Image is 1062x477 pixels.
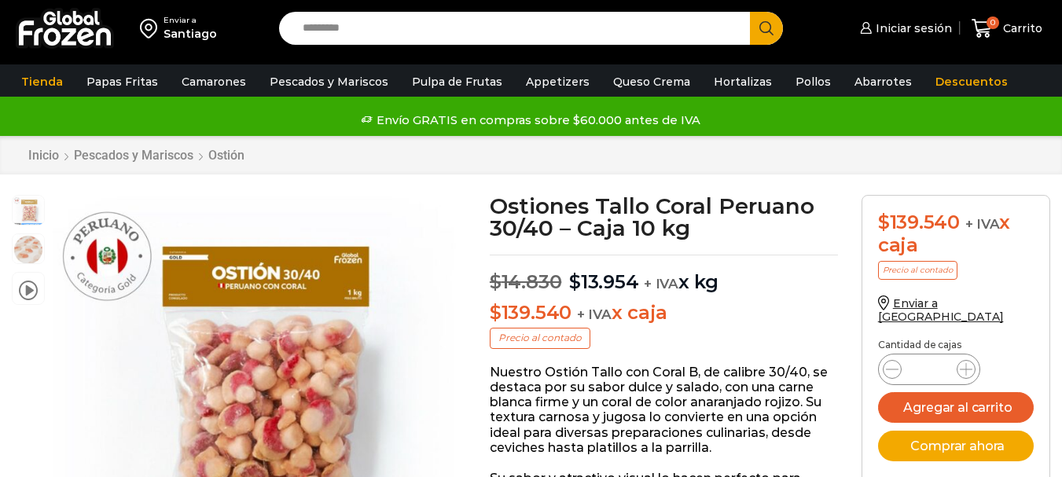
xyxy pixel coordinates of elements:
span: $ [569,270,581,293]
div: x caja [878,211,1034,257]
input: Product quantity [914,358,944,380]
div: Santiago [164,26,217,42]
span: ostion tallo coral [13,234,44,266]
a: Abarrotes [847,67,920,97]
a: Hortalizas [706,67,780,97]
span: 0 [987,17,999,29]
bdi: 13.954 [569,270,638,293]
bdi: 139.540 [878,211,960,233]
div: Enviar a [164,15,217,26]
a: 0 Carrito [968,10,1046,47]
p: x kg [490,255,838,294]
a: Queso Crema [605,67,698,97]
p: Cantidad de cajas [878,339,1034,350]
span: Iniciar sesión [872,20,952,36]
span: ostion coral 30:40 [13,196,44,227]
a: Inicio [28,148,60,163]
button: Search button [750,12,783,45]
span: $ [490,301,502,324]
a: Ostión [208,148,245,163]
span: + IVA [577,306,612,322]
p: Precio al contado [490,328,590,348]
a: Pescados y Mariscos [73,148,194,163]
a: Descuentos [928,67,1016,97]
a: Pulpa de Frutas [404,67,510,97]
a: Pollos [788,67,839,97]
span: + IVA [965,216,1000,232]
nav: Breadcrumb [28,148,245,163]
bdi: 14.830 [490,270,561,293]
a: Papas Fritas [79,67,166,97]
span: + IVA [644,276,678,292]
a: Tienda [13,67,71,97]
a: Appetizers [518,67,597,97]
h1: Ostiones Tallo Coral Peruano 30/40 – Caja 10 kg [490,195,838,239]
button: Comprar ahora [878,431,1034,461]
img: address-field-icon.svg [140,15,164,42]
a: Iniciar sesión [856,13,952,44]
a: Camarones [174,67,254,97]
p: x caja [490,302,838,325]
p: Precio al contado [878,261,957,280]
button: Agregar al carrito [878,392,1034,423]
bdi: 139.540 [490,301,571,324]
a: Enviar a [GEOGRAPHIC_DATA] [878,296,1004,324]
span: Carrito [999,20,1042,36]
a: Pescados y Mariscos [262,67,396,97]
span: $ [878,211,890,233]
p: Nuestro Ostión Tallo con Coral B, de calibre 30/40, se destaca por su sabor dulce y salado, con u... [490,365,838,455]
span: $ [490,270,502,293]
